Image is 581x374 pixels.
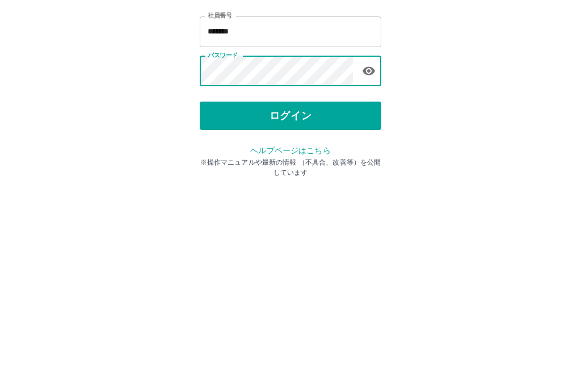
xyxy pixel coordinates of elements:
a: ヘルプページはこちら [250,241,330,250]
h2: ログイン [254,72,328,93]
button: ログイン [200,196,381,225]
label: パスワード [208,146,238,154]
label: 社員番号 [208,106,231,115]
p: ※操作マニュアルや最新の情報 （不具合、改善等）を公開しています [200,252,381,272]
